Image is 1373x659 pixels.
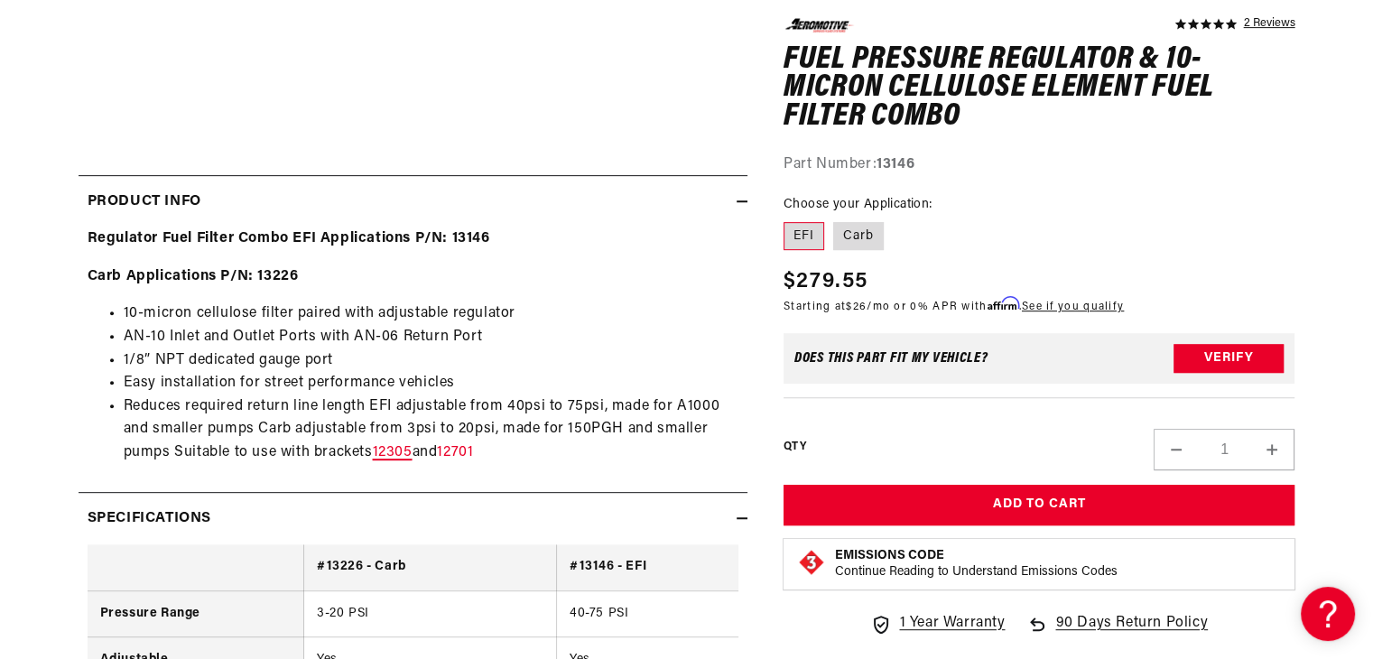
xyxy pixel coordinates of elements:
[124,395,738,465] li: Reduces required return line length EFI adjustable from 40psi to 75psi, made for A1000 and smalle...
[870,611,1005,635] a: 1 Year Warranty
[794,351,988,366] div: Does This part fit My vehicle?
[304,590,557,636] td: 3-20 PSI
[899,611,1005,635] span: 1 Year Warranty
[88,507,211,531] h2: Specifications
[797,547,826,576] img: Emissions code
[1026,611,1208,653] a: 90 Days Return Policy
[304,544,557,590] th: #13226 - Carb
[557,590,810,636] td: 40-75 PSI
[88,269,299,283] strong: Carb Applications P/N: 13226
[835,547,1118,580] button: Emissions CodeContinue Reading to Understand Emissions Codes
[79,176,747,228] summary: Product Info
[877,157,914,172] strong: 13146
[292,231,489,246] strong: EFI Applications P/N: 13146
[784,485,1295,525] button: Add to Cart
[784,221,824,250] label: EFI
[784,439,806,454] label: QTY
[124,326,738,349] li: AN-10 Inlet and Outlet Ports with AN-06 Return Port
[1174,344,1284,373] button: Verify
[88,190,201,214] h2: Product Info
[557,544,810,590] th: #13146 - EFI
[1022,302,1124,312] a: See if you qualify - Learn more about Affirm Financing (opens in modal)
[846,302,867,312] span: $26
[784,265,867,298] span: $279.55
[988,297,1019,311] span: Affirm
[833,221,884,250] label: Carb
[79,493,747,545] summary: Specifications
[124,349,738,373] li: 1/8” NPT dedicated gauge port
[784,194,934,213] legend: Choose your Application:
[835,548,944,562] strong: Emissions Code
[373,445,413,459] a: 12305
[124,372,738,395] li: Easy installation for street performance vehicles
[88,590,304,636] th: Pressure Range
[437,445,473,459] a: 12701
[784,298,1124,315] p: Starting at /mo or 0% APR with .
[784,153,1295,177] div: Part Number:
[784,45,1295,131] h1: Fuel Pressure Regulator & 10-Micron Cellulose Element Fuel Filter Combo
[1055,611,1208,653] span: 90 Days Return Policy
[88,231,289,246] strong: Regulator Fuel Filter Combo
[1243,18,1294,31] a: 2 reviews
[124,302,738,326] li: 10-micron cellulose filter paired with adjustable regulator
[835,563,1118,580] p: Continue Reading to Understand Emissions Codes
